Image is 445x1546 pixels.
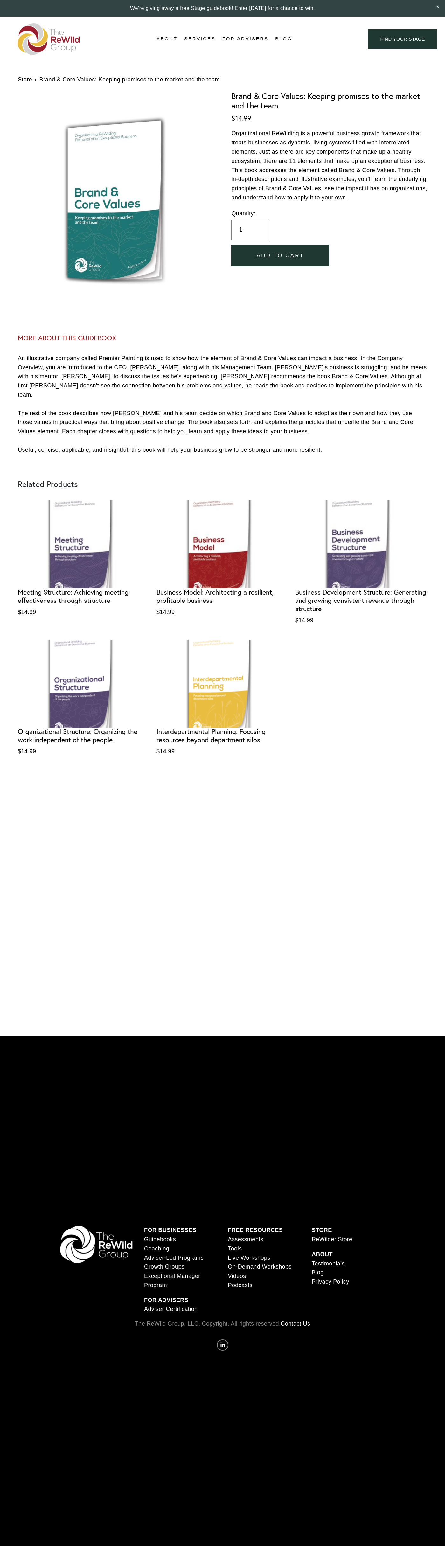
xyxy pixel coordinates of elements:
a: Interdepartmental Planning: Focusing resources beyond department silos [156,640,289,757]
span: › [35,75,37,84]
div: $14.99 [18,747,150,756]
a: Adviser Certification [144,1305,198,1314]
strong: FOR ADVISERS [144,1297,188,1303]
p: The ReWild Group, LLC, Copyright. All rights reserved. [60,1319,385,1328]
a: Organizational Structure: Organizing the work independent of the people [18,640,150,757]
strong: ABOUT [312,1251,333,1257]
a: Adviser-Led Programs [144,1253,204,1263]
a: folder dropdown [156,34,177,44]
span: About [156,35,177,43]
a: FOR BUSINESSES [144,1226,197,1235]
strong: STORE [312,1227,332,1233]
div: Business Development Structure: Generating and growing consistent revenue through structure [295,588,427,613]
strong: FREE RESOURCES [228,1227,283,1233]
a: Testimonials [312,1259,345,1268]
div: $14.99 [156,608,289,617]
a: Blog [312,1268,324,1277]
a: Videos [228,1271,246,1281]
a: Podcasts [228,1281,252,1290]
p: Organizational ReWilding is a powerful business growth framework that treats businesses as dynami... [231,129,427,202]
a: Meeting Structure: Achieving meeting effectiveness through structure [18,500,150,618]
a: For Advisers [222,34,268,44]
div: $14.99 [295,616,427,625]
div: Gallery [18,91,223,308]
a: Brand & Core Values: Keeping promises to the market and the team [39,75,220,84]
div: $14.99 [18,608,150,617]
a: ReWilder Store [312,1235,352,1244]
a: Contact Us [281,1319,310,1328]
strong: FOR BUSINESSES [144,1227,197,1233]
div: Meeting Structure: Achieving meeting effectiveness through structure [18,588,150,605]
a: ABOUT [312,1250,333,1259]
div: Organizational Structure: Organizing the work independent of the people [18,728,150,744]
button: Add To Cart [231,245,329,266]
a: Growth Groups [144,1262,184,1271]
p: An illustrative company called Premier Painting is used to show how the element of Brand & Core V... [18,354,427,455]
span: Exceptional Manager Program [144,1273,200,1288]
div: $14.99 [156,747,289,756]
a: STORE [312,1226,332,1235]
label: Quantity: [231,209,427,218]
a: Coaching [144,1244,169,1253]
h1: Brand & Core Values: Keeping promises to the market and the team [231,91,427,111]
span: Add To Cart [257,253,304,259]
a: Guidebooks [144,1235,176,1244]
a: Business Model: Architecting a resilient, profitable business [156,500,289,618]
a: Live Workshops [228,1253,270,1263]
a: On-Demand Workshops [228,1262,291,1271]
h3: MORE ABOUT THIS GUIDEBOOK [18,334,427,342]
a: Privacy Policy [312,1277,349,1286]
a: FOR ADVISERS [144,1296,188,1305]
a: folder dropdown [184,34,216,44]
img: Interdepartmental Planning: Focusing resources beyond department silos [156,640,289,728]
a: Exceptional Manager Program [144,1271,217,1290]
a: Business Development Structure: Generating and growing consistent revenue through structure [295,500,427,626]
h2: Related Products [18,479,427,489]
a: LinkedIn [217,1339,228,1351]
img: Organizational Structure: Organizing the work independent of the people [18,640,150,728]
input: Quantity [231,220,269,240]
div: Interdepartmental Planning: Focusing resources beyond department silos [156,728,289,744]
img: Business Model: Architecting a resilient, profitable business [156,500,289,588]
iframe: Secure payment input frame [230,124,428,125]
img: The ReWild Group [18,23,80,55]
a: FREE RESOURCES [228,1226,283,1235]
a: Tools [228,1244,242,1253]
img: Meeting Structure: Achieving meeting effectiveness through structure [18,500,150,588]
div: Business Model: Architecting a resilient, profitable business [156,588,289,605]
span: Services [184,35,216,43]
a: find your stage [368,29,437,49]
a: Blog [275,34,292,44]
span: Growth Groups [144,1264,184,1270]
a: Store [18,75,32,84]
img: Business Development Structure: Generating and growing consistent revenue through structure [295,500,427,588]
div: $14.99 [231,114,427,122]
a: Assessments [228,1235,263,1244]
